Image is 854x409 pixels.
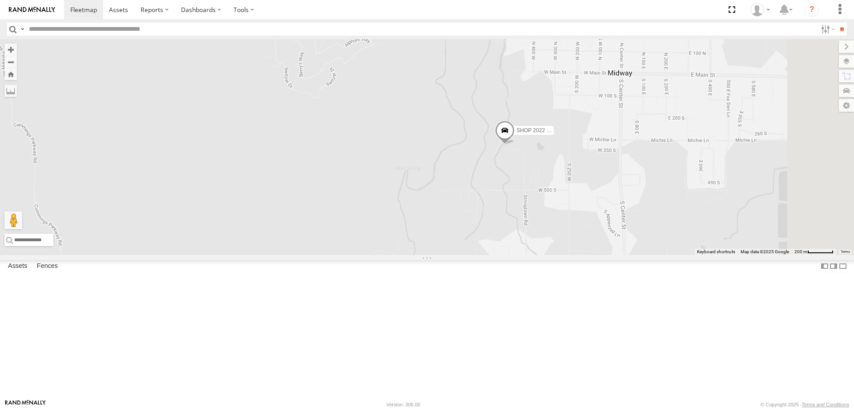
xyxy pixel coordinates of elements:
[805,3,819,17] i: ?
[516,127,559,133] span: SHOP 2022 F150
[19,23,26,36] label: Search Query
[4,56,17,68] button: Zoom out
[761,402,849,407] div: © Copyright 2025 -
[747,3,773,16] div: Allen Bauer
[841,250,850,254] a: Terms (opens in new tab)
[4,44,17,56] button: Zoom in
[838,260,847,273] label: Hide Summary Table
[792,249,836,255] button: Map Scale: 200 m per 55 pixels
[4,260,32,272] label: Assets
[32,260,62,272] label: Fences
[697,249,735,255] button: Keyboard shortcuts
[741,249,789,254] span: Map data ©2025 Google
[4,68,17,80] button: Zoom Home
[9,7,55,13] img: rand-logo.svg
[802,402,849,407] a: Terms and Conditions
[820,260,829,273] label: Dock Summary Table to the Left
[794,249,807,254] span: 200 m
[839,99,854,112] label: Map Settings
[387,402,420,407] div: Version: 306.00
[4,211,22,229] button: Drag Pegman onto the map to open Street View
[829,260,838,273] label: Dock Summary Table to the Right
[818,23,837,36] label: Search Filter Options
[4,85,17,97] label: Measure
[5,400,46,409] a: Visit our Website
